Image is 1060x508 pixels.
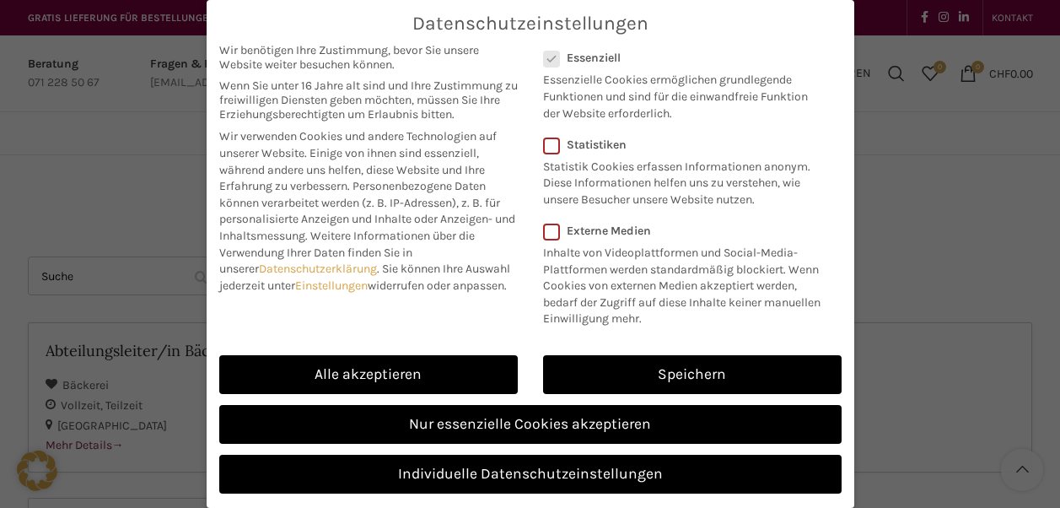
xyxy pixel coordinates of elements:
span: Datenschutzeinstellungen [412,13,648,35]
label: Externe Medien [543,224,831,238]
span: Wir benötigen Ihre Zustimmung, bevor Sie unsere Website weiter besuchen können. [219,43,518,72]
p: Inhalte von Videoplattformen und Social-Media-Plattformen werden standardmäßig blockiert. Wenn Co... [543,238,831,327]
a: Speichern [543,355,842,394]
span: Sie können Ihre Auswahl jederzeit unter widerrufen oder anpassen. [219,262,510,293]
p: Essenzielle Cookies ermöglichen grundlegende Funktionen und sind für die einwandfreie Funktion de... [543,65,820,122]
label: Essenziell [543,51,820,65]
p: Statistik Cookies erfassen Informationen anonym. Diese Informationen helfen uns zu verstehen, wie... [543,152,820,208]
a: Datenschutzerklärung [259,262,377,276]
a: Nur essenzielle Cookies akzeptieren [219,405,842,444]
a: Einstellungen [295,278,368,293]
span: Wir verwenden Cookies und andere Technologien auf unserer Website. Einige von ihnen sind essenzie... [219,129,497,193]
a: Alle akzeptieren [219,355,518,394]
span: Personenbezogene Daten können verarbeitet werden (z. B. IP-Adressen), z. B. für personalisierte A... [219,179,515,243]
span: Wenn Sie unter 16 Jahre alt sind und Ihre Zustimmung zu freiwilligen Diensten geben möchten, müss... [219,78,518,122]
a: Individuelle Datenschutzeinstellungen [219,455,842,494]
label: Statistiken [543,138,820,152]
span: Weitere Informationen über die Verwendung Ihrer Daten finden Sie in unserer . [219,229,475,276]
